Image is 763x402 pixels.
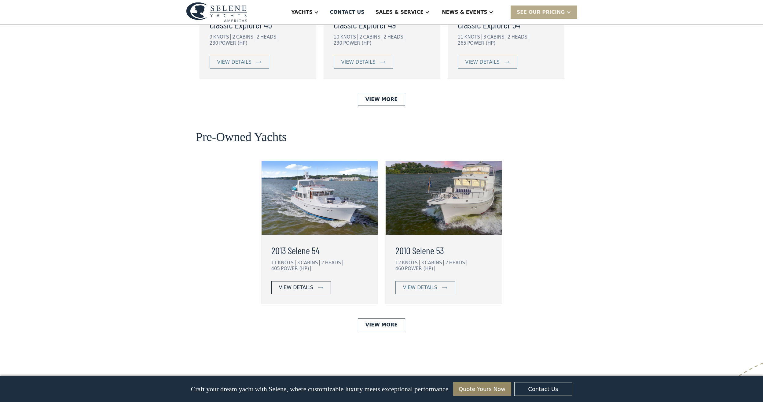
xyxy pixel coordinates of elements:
[445,260,448,266] div: 2
[341,58,376,66] div: view details
[395,266,404,271] div: 460
[395,243,492,258] a: 2010 Selene 53
[517,9,565,16] div: SEE Our Pricing
[449,260,467,266] div: HEADS
[387,34,405,40] div: HEADS
[504,61,510,63] img: icon
[210,56,269,69] a: view details
[334,56,393,69] a: view details
[465,58,500,66] div: view details
[363,34,382,40] div: CABINS
[458,40,467,46] div: 265
[425,260,444,266] div: CABINS
[467,40,495,46] div: POWER (HP)
[330,9,365,16] div: Contact US
[334,40,343,46] div: 230
[257,34,260,40] div: 2
[321,260,324,266] div: 2
[210,34,213,40] div: 9
[219,40,247,46] div: POWER (HP)
[380,61,386,63] img: icon
[236,34,255,40] div: CABINS
[464,34,482,40] div: KNOTS
[453,382,511,396] a: Quote Yours Now
[271,281,331,294] a: view details
[213,34,231,40] div: KNOTS
[358,93,405,106] a: View More
[402,260,420,266] div: KNOTS
[271,260,277,266] div: 11
[405,266,435,271] div: POWER (HP)
[291,9,313,16] div: Yachts
[196,130,287,144] h2: Pre-Owned Yachts
[217,58,251,66] div: view details
[271,243,368,258] a: 2013 Selene 54
[232,34,235,40] div: 2
[318,286,323,289] img: icon
[483,34,486,40] div: 3
[458,34,464,40] div: 11
[421,260,424,266] div: 3
[301,260,320,266] div: CABINS
[271,266,280,271] div: 405
[186,2,247,22] img: logo
[511,6,577,19] div: SEE Our Pricing
[279,284,313,291] div: view details
[358,318,405,331] a: View More
[278,260,295,266] div: KNOTS
[512,34,529,40] div: HEADS
[383,34,387,40] div: 2
[487,34,506,40] div: CABINS
[260,34,278,40] div: HEADS
[359,34,362,40] div: 2
[514,382,572,396] a: Contact Us
[334,34,339,40] div: 10
[340,34,358,40] div: KNOTS
[325,260,343,266] div: HEADS
[191,385,448,393] p: Craft your dream yacht with Selene, where customizable luxury meets exceptional performance
[210,40,218,46] div: 230
[508,34,511,40] div: 2
[376,9,424,16] div: Sales & Service
[395,260,401,266] div: 12
[297,260,300,266] div: 3
[343,40,371,46] div: POWER (HP)
[442,9,487,16] div: News & EVENTS
[403,284,437,291] div: view details
[395,281,455,294] a: view details
[256,61,262,63] img: icon
[442,286,447,289] img: icon
[458,56,517,69] a: view details
[281,266,311,271] div: POWER (HP)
